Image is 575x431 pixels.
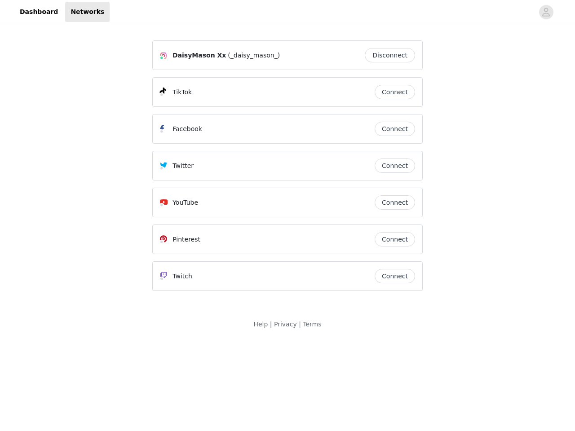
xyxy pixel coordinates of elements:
span: (_daisy_mason_) [228,51,280,60]
span: DaisyMason Xx [172,51,226,60]
button: Disconnect [365,48,415,62]
p: Facebook [172,124,202,134]
button: Connect [375,85,415,99]
a: Privacy [274,321,297,328]
button: Connect [375,269,415,283]
p: Pinterest [172,235,200,244]
button: Connect [375,232,415,246]
a: Networks [65,2,110,22]
p: YouTube [172,198,198,207]
p: Twitch [172,272,192,281]
button: Connect [375,158,415,173]
span: | [299,321,301,328]
p: TikTok [172,88,192,97]
img: Instagram Icon [160,52,167,59]
a: Dashboard [14,2,63,22]
a: Help [253,321,268,328]
a: Terms [303,321,321,328]
span: | [270,321,272,328]
button: Connect [375,122,415,136]
p: Twitter [172,161,194,171]
button: Connect [375,195,415,210]
div: avatar [542,5,550,19]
